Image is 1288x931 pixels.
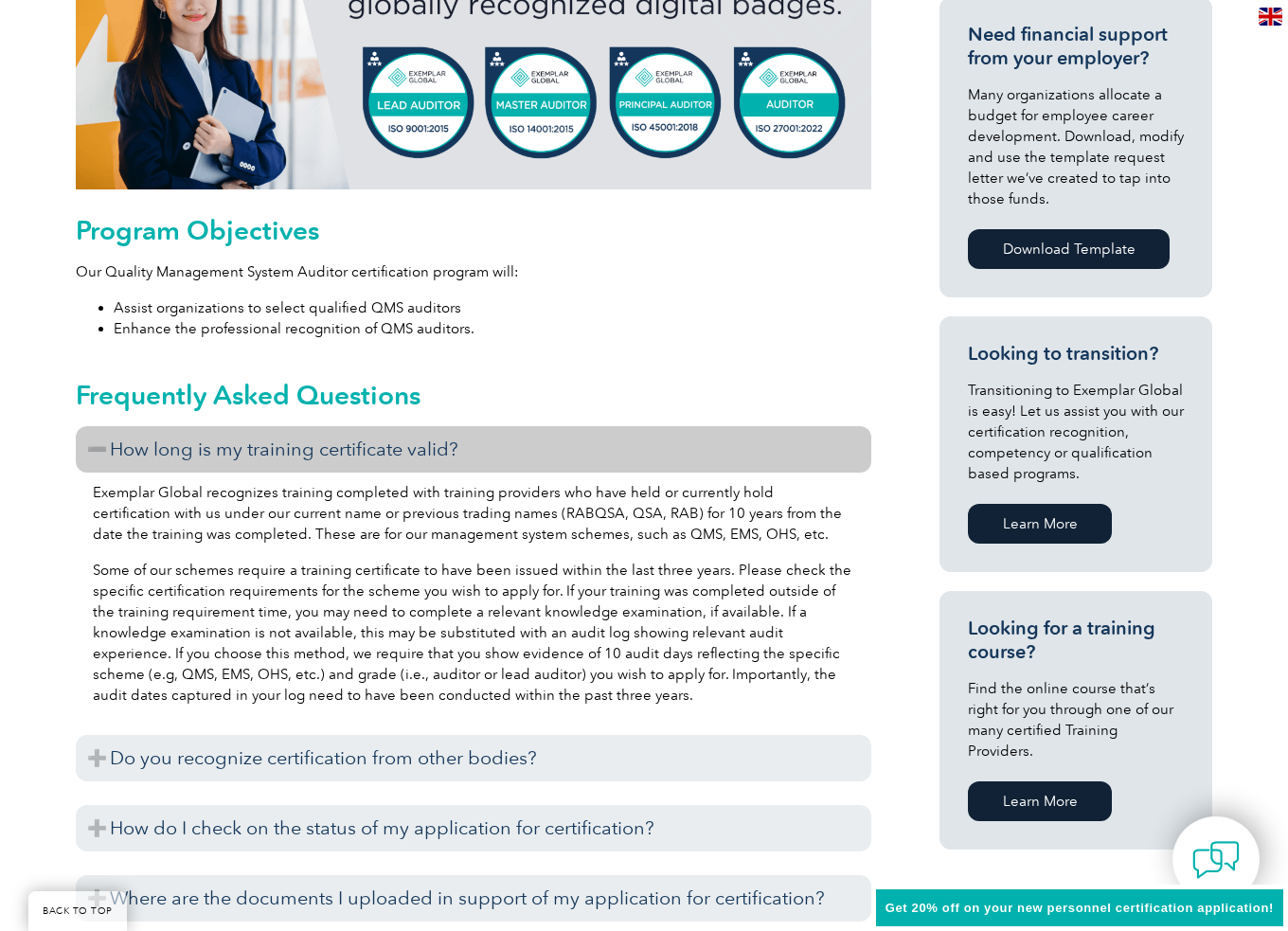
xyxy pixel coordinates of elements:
[968,504,1112,544] a: Learn More
[93,560,854,706] p: Some of our schemes require a training certificate to have been issued within the last three year...
[114,297,871,318] li: Assist organizations to select qualified QMS auditors
[76,380,871,410] h2: Frequently Asked Questions
[28,891,127,931] a: BACK TO TOP
[114,318,871,339] li: Enhance the professional recognition of QMS auditors.
[1259,8,1282,26] img: en
[968,678,1184,761] p: Find the online course that’s right for you through one of our many certified Training Providers.
[93,482,854,545] p: Exemplar Global recognizes training completed with training providers who have held or currently ...
[76,261,871,282] p: Our Quality Management System Auditor certification program will:
[968,342,1184,366] h3: Looking to transition?
[76,735,871,781] h3: Do you recognize certification from other bodies?
[968,380,1184,484] p: Transitioning to Exemplar Global is easy! Let us assist you with our certification recognition, c...
[1192,836,1240,884] img: contact-chat.png
[76,215,871,245] h2: Program Objectives
[885,901,1274,915] span: Get 20% off on your new personnel certification application!
[968,781,1112,821] a: Learn More
[968,617,1184,664] h3: Looking for a training course?
[968,229,1170,269] a: Download Template
[968,23,1184,70] h3: Need financial support from your employer?
[968,84,1184,209] p: Many organizations allocate a budget for employee career development. Download, modify and use th...
[76,805,871,851] h3: How do I check on the status of my application for certification?
[76,426,871,473] h3: How long is my training certificate valid?
[76,875,871,922] h3: Where are the documents I uploaded in support of my application for certification?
